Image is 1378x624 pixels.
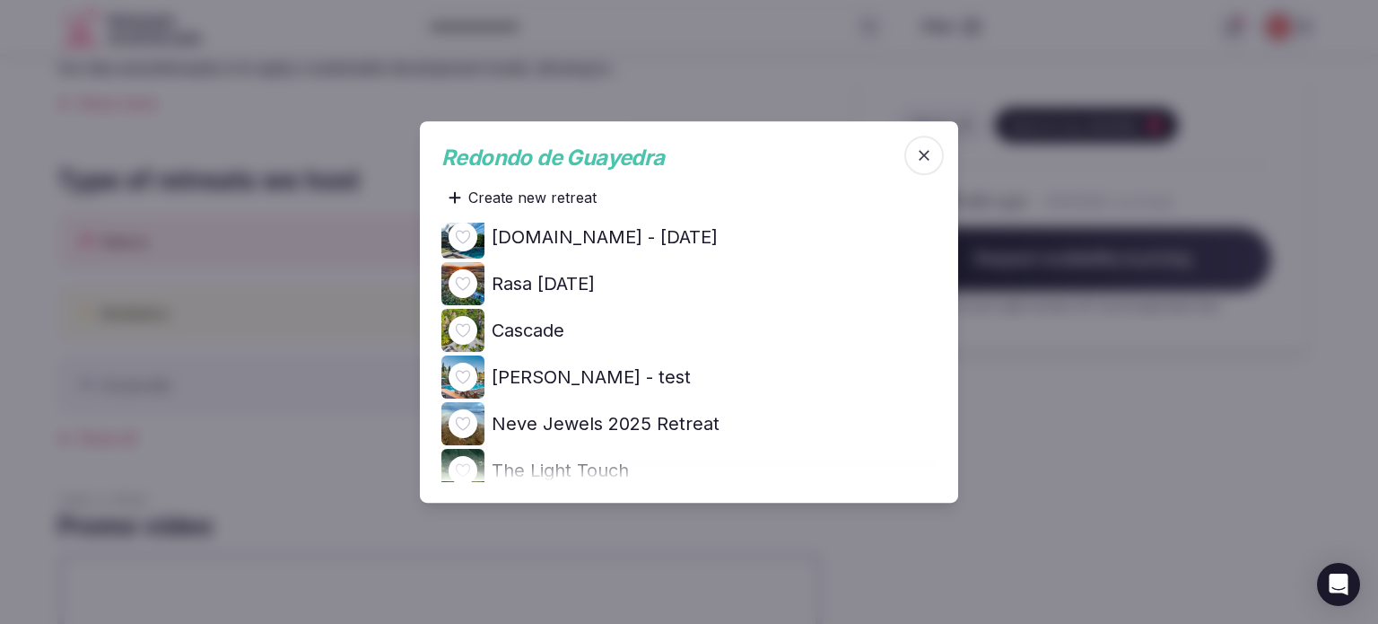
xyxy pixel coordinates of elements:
h4: [PERSON_NAME] - test [492,365,691,390]
span: Redondo de Guayedra [441,145,665,171]
h4: Rasa [DATE] [492,271,595,296]
h4: Cascade [492,318,564,343]
h4: Neve Jewels 2025 Retreat [492,411,720,436]
img: Top retreat image for the retreat: Neve Jewels 2025 Retreat [441,402,484,445]
div: Create new retreat [441,180,604,215]
img: Top retreat image for the retreat: moveinside.it - April 2026 [441,215,484,259]
img: Top retreat image for the retreat: Cascade [441,309,484,352]
h4: [DOMAIN_NAME] - [DATE] [492,224,718,250]
img: Top retreat image for the retreat: The Light Touch [441,449,484,492]
img: Top retreat image for the retreat: Joanna - test [441,356,484,399]
img: Top retreat image for the retreat: Rasa July 2025 [441,262,484,305]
